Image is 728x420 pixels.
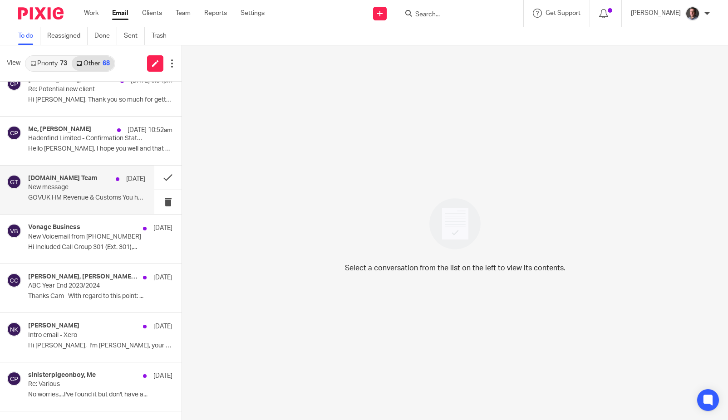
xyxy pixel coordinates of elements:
[28,273,138,281] h4: [PERSON_NAME], [PERSON_NAME], Me
[153,371,172,381] p: [DATE]
[546,10,580,16] span: Get Support
[631,9,681,18] p: [PERSON_NAME]
[28,86,143,93] p: Re: Potential new client
[142,9,162,18] a: Clients
[28,342,172,350] p: Hi [PERSON_NAME], I'm [PERSON_NAME], your new...
[153,224,172,233] p: [DATE]
[7,273,21,288] img: svg%3E
[345,263,566,273] p: Select a conversation from the list on the left to view its contents.
[28,371,96,379] h4: sinisterpigeonboy, Me
[28,184,122,191] p: New message
[28,233,143,241] p: New Voicemail from [PHONE_NUMBER]
[28,293,172,300] p: Thanks Cam With regard to this point: ...
[126,175,145,184] p: [DATE]
[60,60,67,67] div: 73
[7,371,21,386] img: svg%3E
[28,282,143,290] p: ABC Year End 2023/2024
[47,27,88,45] a: Reassigned
[72,56,114,71] a: Other68
[204,9,227,18] a: Reports
[7,175,21,189] img: svg%3E
[84,9,98,18] a: Work
[28,96,172,104] p: Hi [PERSON_NAME], Thank you so much for getting back...
[112,9,128,18] a: Email
[28,145,172,153] p: Hello [PERSON_NAME], I hope you well and that you...
[152,27,173,45] a: Trash
[7,76,21,91] img: svg%3E
[28,391,172,399] p: No worries....I've found it but don't have a...
[28,126,91,133] h4: Me, [PERSON_NAME]
[423,192,487,255] img: image
[28,175,97,182] h4: [DOMAIN_NAME] Team
[28,244,172,251] p: Hi Included Call Group 301 (Ext. 301),...
[28,224,80,231] h4: Vonage Business
[7,126,21,140] img: svg%3E
[124,27,145,45] a: Sent
[28,332,143,339] p: Intro email - Xero
[414,11,496,19] input: Search
[153,322,172,331] p: [DATE]
[28,322,79,330] h4: [PERSON_NAME]
[153,273,172,282] p: [DATE]
[18,27,40,45] a: To do
[7,322,21,337] img: svg%3E
[18,7,64,20] img: Pixie
[26,56,72,71] a: Priority73
[176,9,191,18] a: Team
[94,27,117,45] a: Done
[7,224,21,238] img: svg%3E
[128,126,172,135] p: [DATE] 10:52am
[28,381,143,388] p: Re: Various
[103,60,110,67] div: 68
[28,194,145,202] p: GOVUK HM Revenue & Customs You have a new...
[241,9,265,18] a: Settings
[685,6,700,21] img: CP%20Headshot.jpeg
[28,135,143,142] p: Hadenfind Limited - Confirmation Statement and Company Accounts + your personal tax return
[7,59,20,68] span: View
